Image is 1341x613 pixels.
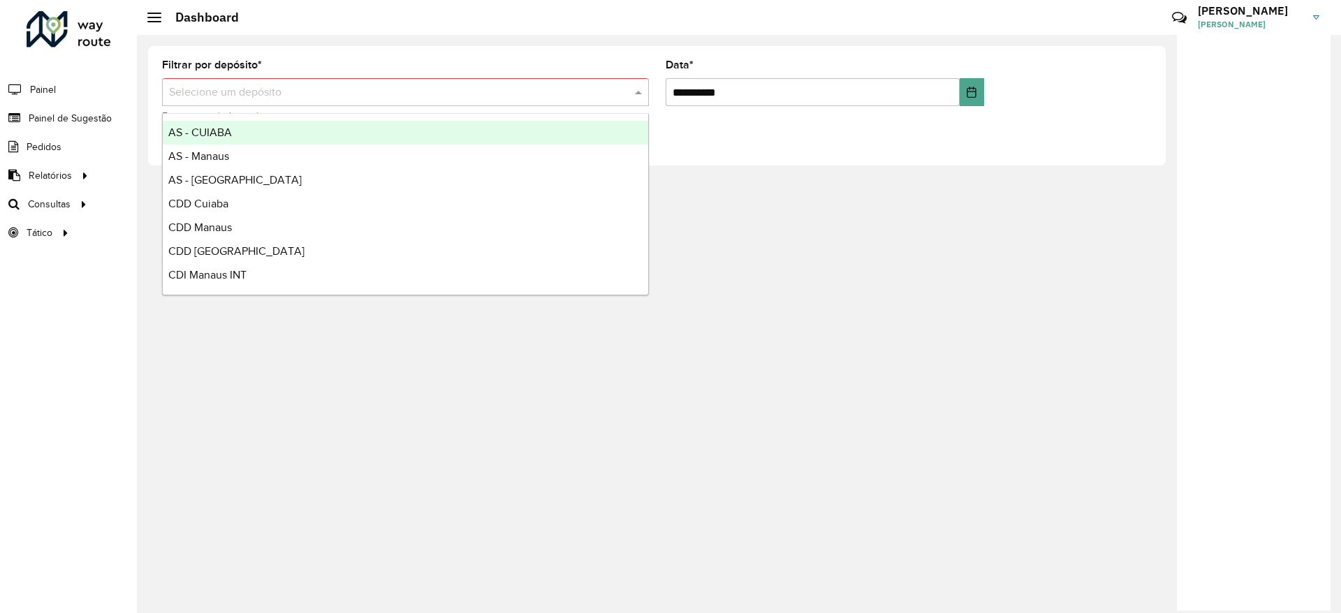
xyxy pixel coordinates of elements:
[666,57,694,73] label: Data
[28,197,71,212] span: Consultas
[1198,18,1303,31] span: [PERSON_NAME]
[168,198,228,209] span: CDD Cuiaba
[168,126,232,138] span: AS - CUIABA
[168,269,247,281] span: CDI Manaus INT
[27,140,61,154] span: Pedidos
[161,10,239,25] h2: Dashboard
[27,226,52,240] span: Tático
[960,78,984,106] button: Choose Date
[1164,3,1194,33] a: Contato Rápido
[168,174,302,186] span: AS - [GEOGRAPHIC_DATA]
[30,82,56,97] span: Painel
[162,113,649,295] ng-dropdown-panel: Options list
[29,111,112,126] span: Painel de Sugestão
[1198,4,1303,17] h3: [PERSON_NAME]
[29,168,72,183] span: Relatórios
[168,150,229,162] span: AS - Manaus
[168,245,305,257] span: CDD [GEOGRAPHIC_DATA]
[168,221,232,233] span: CDD Manaus
[162,111,270,121] formly-validation-message: Este campo é obrigatório
[162,57,262,73] label: Filtrar por depósito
